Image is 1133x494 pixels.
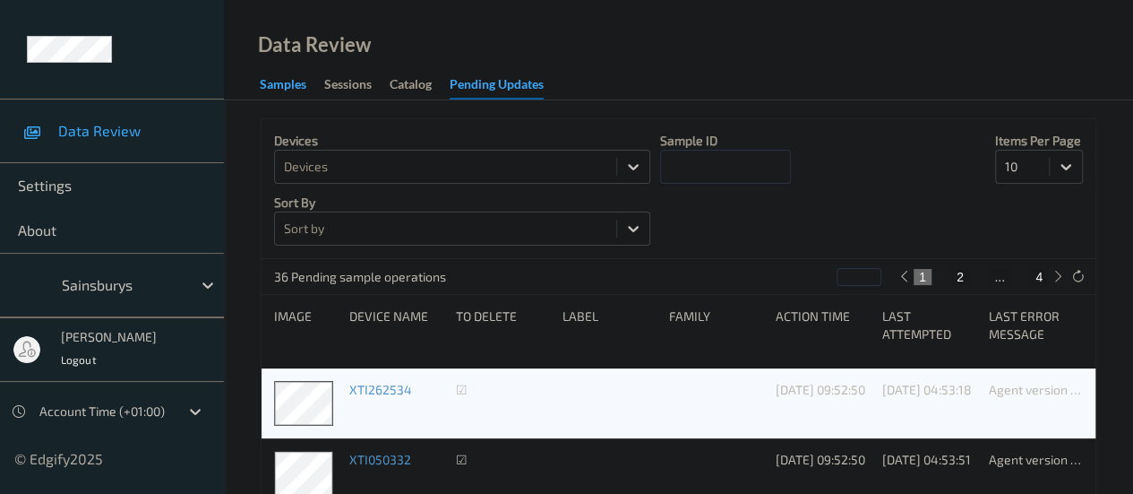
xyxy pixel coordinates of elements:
span: [DATE] 09:52:50 [776,452,865,467]
span: [DATE] 04:53:51 [882,452,971,467]
span: ☑ [456,382,468,397]
div: Data Review [258,36,371,54]
a: Samples [260,73,324,98]
button: 2 [951,269,969,285]
div: Action time [776,308,870,343]
div: Last attempted [882,308,976,343]
div: Samples [260,75,306,98]
p: 36 Pending sample operations [274,268,446,286]
span: ☑ [456,452,468,467]
a: Sessions [324,73,390,98]
span: [DATE] 09:52:50 [776,382,865,397]
button: ... [989,269,1010,285]
div: image [274,308,337,343]
div: Catalog [390,75,432,98]
div: Sessions [324,75,372,98]
p: Devices [274,132,650,150]
button: 1 [914,269,931,285]
div: Label [562,308,657,343]
p: Sample ID [660,132,791,150]
div: Family [669,308,763,343]
a: Pending Updates [450,73,562,100]
p: Sort by [274,194,650,212]
span: [DATE] 04:53:18 [882,382,972,397]
button: 4 [1030,269,1048,285]
a: XTI262534 [349,382,412,397]
div: Device Name [349,308,443,343]
a: Catalog [390,73,450,98]
div: to delete [456,308,550,343]
a: XTI050332 [349,452,411,467]
div: Pending Updates [450,75,544,100]
p: Items per page [995,132,1083,150]
div: Last error message [989,308,1083,343]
